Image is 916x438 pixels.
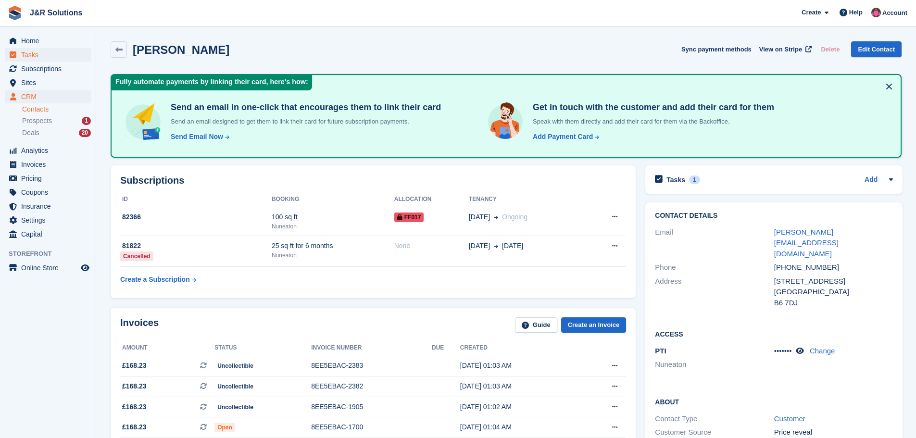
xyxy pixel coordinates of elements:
[167,102,441,113] h4: Send an email in one-click that encourages them to link their card
[849,8,863,17] span: Help
[5,213,91,227] a: menu
[82,117,91,125] div: 1
[432,340,460,356] th: Due
[122,422,147,432] span: £168.23
[460,361,579,371] div: [DATE] 01:03 AM
[655,329,893,338] h2: Access
[774,287,893,298] div: [GEOGRAPHIC_DATA]
[21,48,79,62] span: Tasks
[681,41,752,57] button: Sync payment methods
[120,340,214,356] th: Amount
[394,192,469,207] th: Allocation
[22,116,91,126] a: Prospects 1
[655,427,774,438] div: Customer Source
[774,427,893,438] div: Price reveal
[214,361,256,371] span: Uncollectible
[8,6,22,20] img: stora-icon-8386f47178a22dfd0bd8f6a31ec36ba5ce8667c1dd55bd0f319d3a0aa187defe.svg
[5,76,91,89] a: menu
[120,251,153,261] div: Cancelled
[774,262,893,273] div: [PHONE_NUMBER]
[502,213,527,221] span: Ongoing
[22,128,39,138] span: Deals
[311,422,432,432] div: 8EE5EBAC-1700
[26,5,86,21] a: J&R Solutions
[21,34,79,48] span: Home
[5,200,91,213] a: menu
[469,212,490,222] span: [DATE]
[120,275,190,285] div: Create a Subscription
[655,276,774,309] div: Address
[21,186,79,199] span: Coupons
[120,271,196,288] a: Create a Subscription
[120,241,272,251] div: 81822
[22,105,91,114] a: Contacts
[5,144,91,157] a: menu
[311,340,432,356] th: Invoice number
[655,359,774,370] li: Nuneaton
[5,261,91,275] a: menu
[171,132,223,142] div: Send Email Now
[5,186,91,199] a: menu
[5,62,91,75] a: menu
[21,213,79,227] span: Settings
[21,261,79,275] span: Online Store
[882,8,907,18] span: Account
[21,172,79,185] span: Pricing
[214,402,256,412] span: Uncollectible
[21,144,79,157] span: Analytics
[655,262,774,273] div: Phone
[851,41,902,57] a: Edit Contact
[817,41,843,57] button: Delete
[666,175,685,184] h2: Tasks
[9,249,96,259] span: Storefront
[394,241,469,251] div: None
[272,222,394,231] div: Nuneaton
[214,382,256,391] span: Uncollectible
[460,340,579,356] th: Created
[21,62,79,75] span: Subscriptions
[774,228,839,258] a: [PERSON_NAME][EMAIL_ADDRESS][DOMAIN_NAME]
[515,317,557,333] a: Guide
[655,347,666,355] span: PTI
[655,413,774,425] div: Contact Type
[311,361,432,371] div: 8EE5EBAC-2383
[774,414,805,423] a: Customer
[774,347,792,355] span: •••••••
[120,317,159,333] h2: Invoices
[802,8,821,17] span: Create
[469,241,490,251] span: [DATE]
[460,402,579,412] div: [DATE] 01:02 AM
[655,397,893,406] h2: About
[5,172,91,185] a: menu
[21,76,79,89] span: Sites
[122,402,147,412] span: £168.23
[120,192,272,207] th: ID
[272,192,394,207] th: Booking
[311,402,432,412] div: 8EE5EBAC-1905
[561,317,627,333] a: Create an Invoice
[122,361,147,371] span: £168.23
[774,276,893,287] div: [STREET_ADDRESS]
[5,227,91,241] a: menu
[533,132,593,142] div: Add Payment Card
[21,227,79,241] span: Capital
[5,48,91,62] a: menu
[21,200,79,213] span: Insurance
[774,298,893,309] div: B6 7DJ
[120,212,272,222] div: 82366
[112,75,312,90] div: Fully automate payments by linking their card, here's how:
[272,212,394,222] div: 100 sq ft
[5,158,91,171] a: menu
[871,8,881,17] img: Julie Morgan
[865,175,878,186] a: Add
[502,241,523,251] span: [DATE]
[21,158,79,171] span: Invoices
[5,90,91,103] a: menu
[810,347,835,355] a: Change
[22,128,91,138] a: Deals 20
[79,262,91,274] a: Preview store
[689,175,700,184] div: 1
[655,212,893,220] h2: Contact Details
[655,227,774,260] div: Email
[123,102,163,142] img: send-email-b5881ef4c8f827a638e46e229e590028c7e36e3a6c99d2365469aff88783de13.svg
